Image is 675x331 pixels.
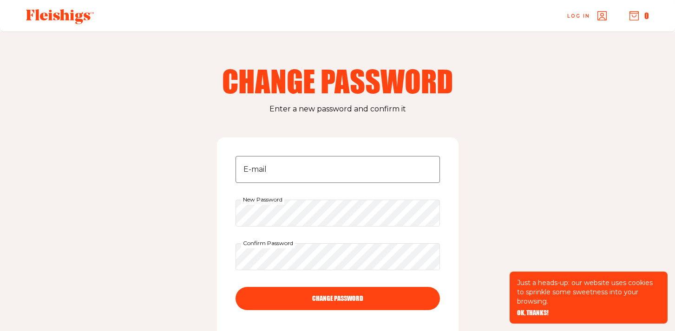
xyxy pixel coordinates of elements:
[241,195,284,205] label: New Password
[236,156,440,183] input: E-mail
[236,200,440,227] input: New Password
[629,11,649,21] button: 0
[517,278,660,306] p: Just a heads-up: our website uses cookies to sprinkle some sweetness into your browsing.
[236,243,440,270] input: Confirm Password
[236,287,440,310] button: CHANGE PASSWORD
[241,238,295,248] label: Confirm Password
[567,11,607,20] a: Log in
[567,13,590,19] span: Log in
[219,66,457,96] h2: Change Password
[517,310,549,316] button: OK, THANKS!
[28,103,647,115] p: Enter a new password and confirm it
